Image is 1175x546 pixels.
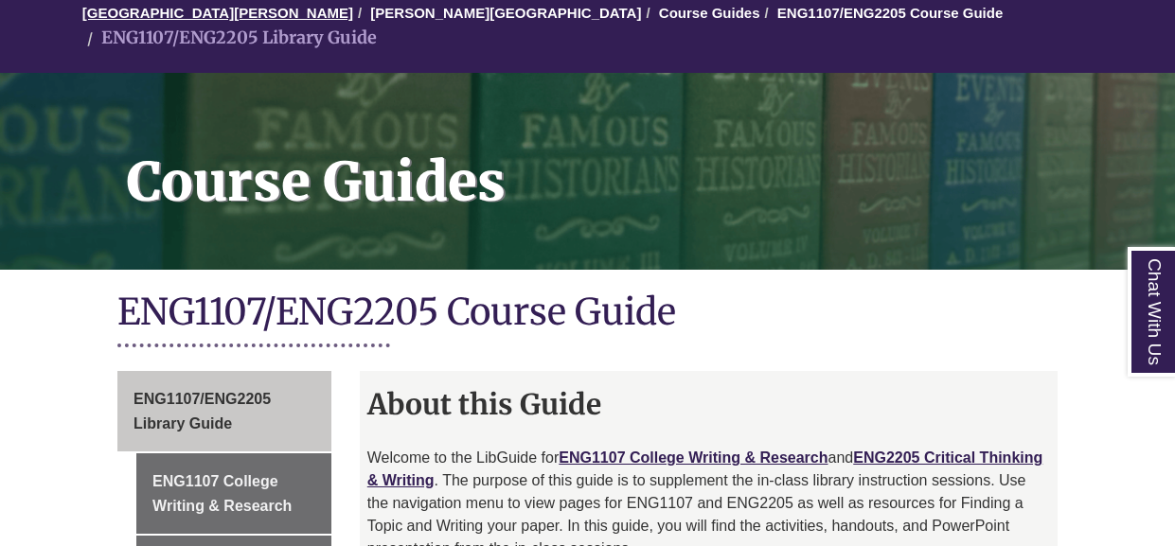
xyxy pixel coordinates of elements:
a: [GEOGRAPHIC_DATA][PERSON_NAME] [82,5,353,21]
a: ENG1107/ENG2205 Course Guide [777,5,1003,21]
a: ENG1107 College Writing & Research [559,449,828,466]
h2: About this Guide [360,380,1058,428]
li: ENG1107/ENG2205 Library Guide [82,25,377,52]
a: Course Guides [659,5,760,21]
a: ENG1107 College Writing & Research [136,453,331,534]
a: ENG1107/ENG2205 Library Guide [117,371,331,451]
span: ENG1107/ENG2205 Library Guide [134,391,271,432]
h1: Course Guides [106,73,1175,245]
a: [PERSON_NAME][GEOGRAPHIC_DATA] [370,5,641,21]
h1: ENG1107/ENG2205 Course Guide [117,289,1058,339]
